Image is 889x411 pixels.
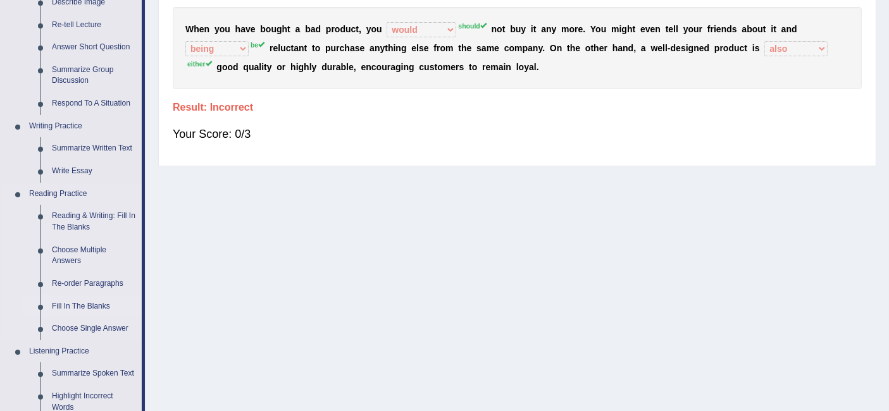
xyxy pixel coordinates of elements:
b: u [345,24,351,34]
b: t [567,43,570,53]
b: e [424,43,429,53]
b: , [354,62,356,72]
b: s [732,24,737,34]
b: c [371,62,376,72]
b: a [529,62,534,72]
b: o [688,24,694,34]
b: d [628,43,634,53]
b: t [385,43,388,53]
b: t [264,62,267,72]
b: v [645,24,650,34]
b: u [331,43,337,53]
b: u [757,24,763,34]
sup: should [458,22,486,30]
b: u [225,24,230,34]
a: Reading Practice [23,183,142,205]
b: b [260,24,266,34]
b: a [295,24,301,34]
b: e [273,43,278,53]
b: b [510,24,516,34]
b: t [469,62,472,72]
b: o [752,24,758,34]
b: o [585,43,591,53]
b: l [665,43,668,53]
b: r [482,62,485,72]
b: y [538,43,543,53]
b: c [419,62,424,72]
b: e [467,43,472,53]
b: l [673,24,676,34]
b: i [261,62,264,72]
b: a [240,24,246,34]
b: a [528,43,533,53]
b: a [499,62,504,72]
a: Fill In The Blanks [46,295,142,318]
b: u [249,62,254,72]
b: m [611,24,619,34]
b: r [711,24,714,34]
b: n [375,43,380,53]
b: o [266,24,271,34]
b: t [435,62,438,72]
b: e [578,24,583,34]
b: e [640,24,645,34]
b: a [541,24,546,34]
b: l [309,62,312,72]
b: r [575,24,578,34]
b: n [721,24,727,34]
b: o [376,62,382,72]
b: i [401,62,404,72]
b: i [531,24,533,34]
b: s [476,43,482,53]
b: c [351,24,356,34]
b: e [650,24,656,34]
b: u [734,43,740,53]
b: r [270,43,273,53]
b: o [440,43,446,53]
b: n [546,24,552,34]
b: i [504,62,506,72]
b: l [416,43,419,53]
b: n [492,24,497,34]
b: b [747,24,752,34]
b: n [506,62,511,72]
b: u [424,62,430,72]
b: m [490,62,498,72]
b: y [366,24,371,34]
sup: be [251,41,264,49]
b: c [340,43,345,53]
b: o [228,62,233,72]
b: t [502,24,506,34]
b: w [651,43,658,53]
b: . [537,62,539,72]
b: r [456,62,459,72]
b: b [341,62,347,72]
b: O [550,43,557,53]
b: d [729,43,735,53]
b: o [519,62,525,72]
b: l [516,62,519,72]
b: e [411,43,416,53]
b: d [340,24,345,34]
b: t [763,24,766,34]
b: i [771,24,773,34]
b: - [668,43,671,53]
a: Respond To A Situation [46,92,142,115]
b: r [437,43,440,53]
sup: either [187,60,212,68]
b: t [356,24,359,34]
b: g [299,62,304,72]
b: u [271,24,277,34]
b: f [707,24,711,34]
b: o [371,24,377,34]
b: m [561,24,569,34]
b: . [542,43,545,53]
b: r [331,24,334,34]
b: u [376,24,382,34]
b: i [394,43,396,53]
b: s [419,43,424,53]
b: y [267,62,272,72]
b: h [627,24,633,34]
b: h [235,24,241,34]
b: d [233,62,239,72]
